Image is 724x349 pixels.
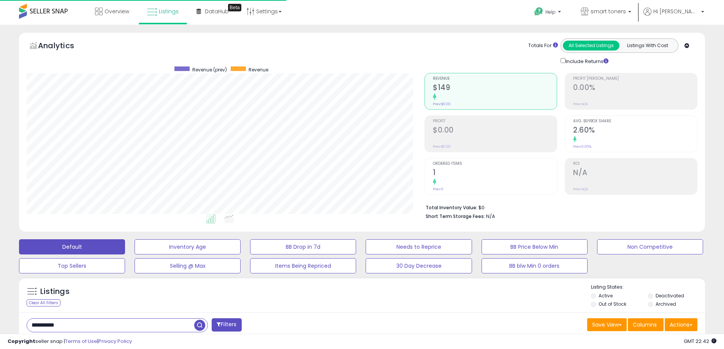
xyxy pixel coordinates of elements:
[433,187,444,191] small: Prev: 0
[366,258,472,273] button: 30 Day Decrease
[192,66,227,73] span: Revenue (prev)
[486,213,495,220] span: N/A
[656,301,676,307] label: Archived
[159,8,179,15] span: Listings
[597,239,703,254] button: Non Competitive
[573,119,697,123] span: Avg. Buybox Share
[573,83,697,93] h2: 0.00%
[8,338,35,345] strong: Copyright
[573,162,697,166] span: ROI
[534,7,543,16] i: Get Help
[563,41,619,51] button: All Selected Listings
[40,286,70,297] h5: Listings
[433,83,557,93] h2: $149
[433,144,451,149] small: Prev: $0.00
[426,213,485,220] b: Short Term Storage Fees:
[665,318,697,331] button: Actions
[599,292,613,299] label: Active
[433,119,557,123] span: Profit
[573,126,697,136] h2: 2.60%
[105,8,129,15] span: Overview
[573,102,588,106] small: Prev: N/A
[250,239,356,254] button: BB Drop in 7d
[205,8,229,15] span: DataHub
[653,8,699,15] span: Hi [PERSON_NAME]
[555,57,618,65] div: Include Returns
[250,258,356,273] button: Items Being Repriced
[249,66,268,73] span: Revenue
[591,8,626,15] span: smart toners
[587,318,627,331] button: Save View
[19,239,125,254] button: Default
[628,318,664,331] button: Columns
[599,301,626,307] label: Out of Stock
[573,77,697,81] span: Profit [PERSON_NAME]
[426,204,477,211] b: Total Inventory Value:
[433,77,557,81] span: Revenue
[433,126,557,136] h2: $0.00
[528,1,569,25] a: Help
[573,187,588,191] small: Prev: N/A
[545,9,556,15] span: Help
[366,239,472,254] button: Needs to Reprice
[27,299,60,306] div: Clear All Filters
[135,258,241,273] button: Selling @ Max
[643,8,704,25] a: Hi [PERSON_NAME]
[573,144,591,149] small: Prev: 0.00%
[135,239,241,254] button: Inventory Age
[212,318,241,332] button: Filters
[433,162,557,166] span: Ordered Items
[528,42,558,49] div: Totals For
[65,338,97,345] a: Terms of Use
[38,40,89,53] h5: Analytics
[684,338,716,345] span: 2025-09-8 22:42 GMT
[619,41,676,51] button: Listings With Cost
[19,258,125,273] button: Top Sellers
[98,338,132,345] a: Privacy Policy
[591,284,705,291] p: Listing States:
[426,202,692,212] li: $0
[573,168,697,178] h2: N/A
[482,258,588,273] button: BB blw Min 0 orders
[8,338,132,345] div: seller snap | |
[656,292,684,299] label: Deactivated
[433,102,451,106] small: Prev: $0.00
[433,168,557,178] h2: 1
[633,321,657,328] span: Columns
[228,4,241,11] div: Tooltip anchor
[482,239,588,254] button: BB Price Below Min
